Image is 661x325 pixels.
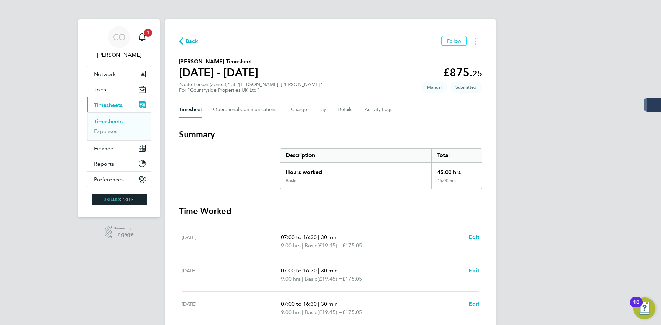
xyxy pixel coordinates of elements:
button: Network [87,66,151,82]
span: Engage [114,231,134,237]
span: Follow [447,38,461,44]
button: Preferences [87,172,151,187]
button: Activity Logs [365,101,394,118]
div: Total [431,149,482,162]
a: 1 [135,26,149,48]
button: Operational Communications [213,101,280,118]
span: | [302,275,303,282]
a: Edit [469,267,479,275]
h3: Time Worked [179,206,482,217]
span: Edit [469,267,479,274]
span: | [318,234,319,240]
button: Pay [318,101,327,118]
span: 9.00 hrs [281,275,301,282]
span: Preferences [94,176,124,183]
div: [DATE] [182,267,281,283]
span: Powered by [114,226,134,231]
span: 07:00 to 16:30 [281,234,317,240]
div: Hours worked [280,163,431,178]
a: Edit [469,300,479,308]
div: 10 [633,302,639,311]
h2: [PERSON_NAME] Timesheet [179,57,258,66]
button: Details [338,101,354,118]
a: Expenses [94,128,117,134]
button: Timesheet [179,101,202,118]
div: [DATE] [182,233,281,250]
button: Back [179,37,198,45]
a: Timesheets [94,118,123,125]
span: | [318,301,319,307]
span: 9.00 hrs [281,309,301,315]
h1: [DATE] - [DATE] [179,66,258,79]
button: Charge [291,101,307,118]
span: | [302,242,303,249]
span: 1 [144,29,152,37]
span: | [302,309,303,315]
div: Summary [280,148,482,189]
span: Network [94,71,116,77]
span: Back [186,37,198,45]
span: (£19.45) = [317,242,342,249]
span: Basic [305,275,317,283]
button: Timesheets [87,97,151,112]
span: 25 [472,68,482,78]
span: (£19.45) = [317,309,342,315]
a: Edit [469,233,479,241]
div: [DATE] [182,300,281,316]
span: Basic [305,241,317,250]
span: Reports [94,161,114,167]
app-decimal: £875. [443,66,482,79]
span: 07:00 to 16:30 [281,267,317,274]
span: Jobs [94,86,106,93]
span: 30 min [321,301,338,307]
span: CO [113,33,126,42]
span: Edit [469,301,479,307]
span: £175.05 [342,309,362,315]
span: £175.05 [342,275,362,282]
span: 07:00 to 16:30 [281,301,317,307]
span: Finance [94,145,113,152]
a: CO[PERSON_NAME] [87,26,151,59]
span: Edit [469,234,479,240]
span: 9.00 hrs [281,242,301,249]
span: £175.05 [342,242,362,249]
button: Jobs [87,82,151,97]
span: 30 min [321,234,338,240]
div: "Gate Person (Zone 3)" at "[PERSON_NAME], [PERSON_NAME]" [179,82,322,93]
span: Timesheets [94,102,123,108]
span: 30 min [321,267,338,274]
span: (£19.45) = [317,275,342,282]
button: Timesheets Menu [470,36,482,46]
span: Basic [305,308,317,316]
div: Description [280,149,431,162]
a: Go to home page [87,194,151,205]
h3: Summary [179,129,482,140]
span: This timesheet is Submitted. [450,82,482,93]
img: skilledcareers-logo-retina.png [92,194,147,205]
div: Timesheets [87,112,151,140]
div: Basic [286,178,296,183]
span: This timesheet was manually created. [421,82,447,93]
button: Open Resource Center, 10 new notifications [633,297,655,319]
a: Powered byEngage [105,226,134,239]
button: Reports [87,156,151,171]
div: 45.00 hrs [431,178,482,189]
div: 45.00 hrs [431,163,482,178]
button: Finance [87,141,151,156]
button: Follow [441,36,467,46]
span: Craig O'Donovan [87,51,151,59]
span: | [318,267,319,274]
div: For "Countryside Properties UK Ltd" [179,87,322,93]
nav: Main navigation [78,19,160,217]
